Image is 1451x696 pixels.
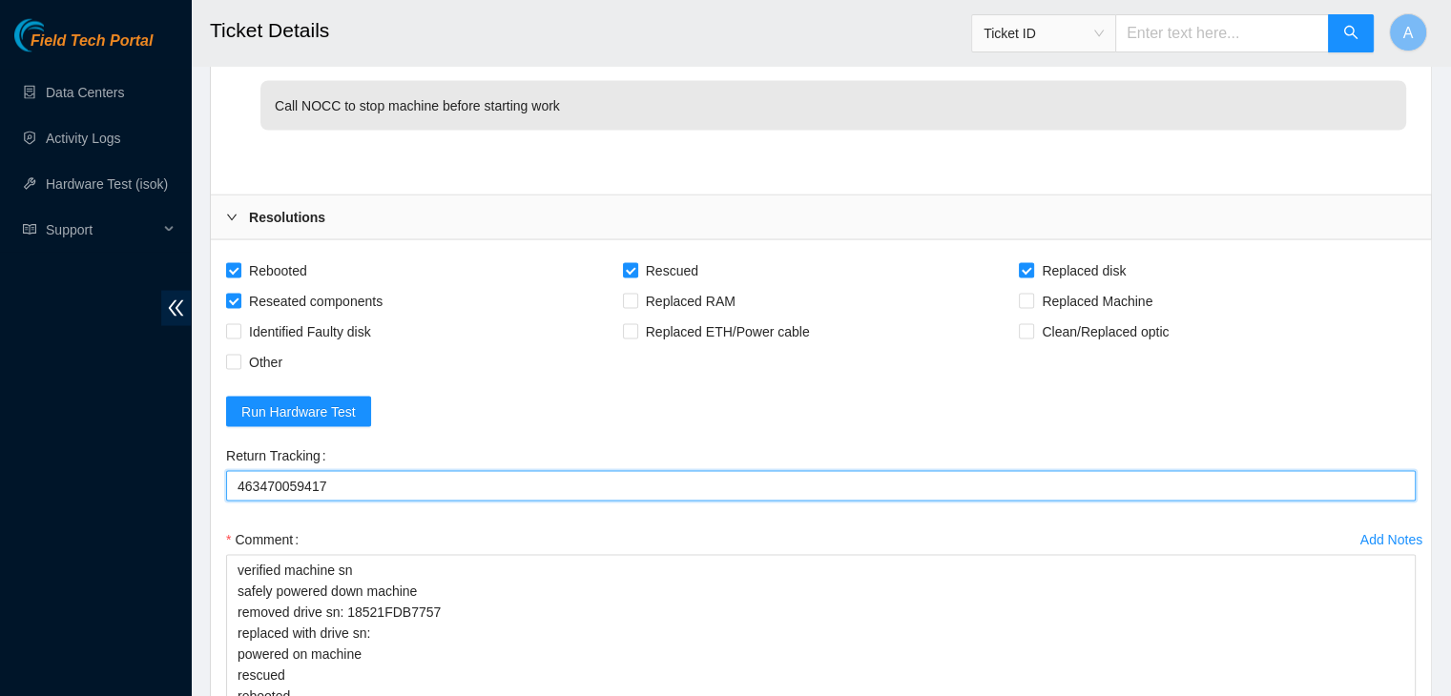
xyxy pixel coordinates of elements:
span: Replaced Machine [1034,286,1160,317]
span: double-left [161,291,191,326]
span: Replaced ETH/Power cable [638,317,818,347]
a: Activity Logs [46,131,121,146]
span: Support [46,211,158,249]
img: Akamai Technologies [14,19,96,52]
button: search [1328,14,1374,52]
input: Enter text here... [1115,14,1329,52]
span: Ticket ID [984,19,1104,48]
span: Identified Faulty disk [241,317,379,347]
span: right [226,212,238,223]
span: Replaced RAM [638,286,743,317]
span: Clean/Replaced optic [1034,317,1176,347]
span: Replaced disk [1034,256,1133,286]
span: Other [241,347,290,378]
p: Call NOCC to stop machine before starting work [260,81,1406,131]
div: Add Notes [1360,533,1422,546]
span: Reseated components [241,286,390,317]
span: Rescued [638,256,706,286]
div: Resolutions [211,195,1431,239]
span: Run Hardware Test [241,401,356,422]
label: Return Tracking [226,440,334,471]
button: A [1389,13,1427,51]
label: Comment [226,524,306,555]
span: read [23,223,36,236]
span: A [1403,21,1414,45]
a: Data Centers [46,85,124,100]
b: Resolutions [249,207,325,228]
button: Run Hardware Test [226,397,371,427]
button: Add Notes [1359,524,1423,555]
span: Field Tech Portal [31,32,153,51]
a: Akamai TechnologiesField Tech Portal [14,34,153,59]
a: Hardware Test (isok) [46,176,168,192]
span: search [1343,25,1358,43]
span: Rebooted [241,256,315,286]
input: Return Tracking [226,471,1416,502]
